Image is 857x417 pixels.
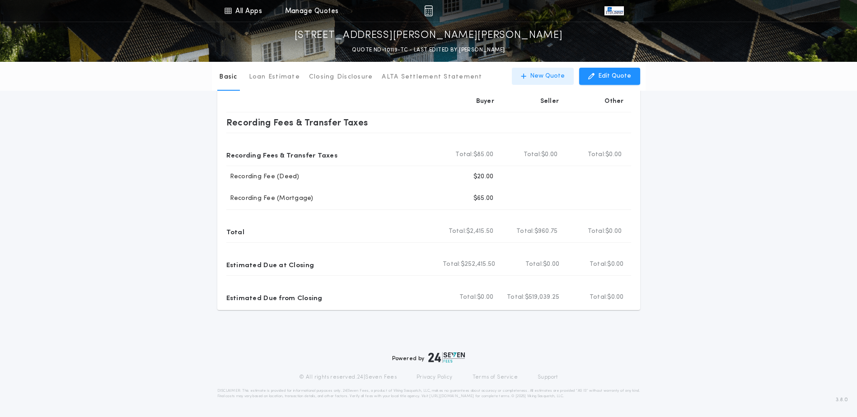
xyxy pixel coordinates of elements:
[226,224,244,239] p: Total
[226,148,338,162] p: Recording Fees & Transfer Taxes
[249,73,300,82] p: Loan Estimate
[590,293,608,302] b: Total:
[299,374,397,381] p: © All rights reserved. 24|Seven Fees
[382,73,482,82] p: ALTA Settlement Statement
[473,150,494,159] span: $85.00
[525,260,543,269] b: Total:
[598,72,631,81] p: Edit Quote
[477,293,493,302] span: $0.00
[392,352,465,363] div: Powered by
[352,46,505,55] p: QUOTE ND-10119-TC - LAST EDITED BY [PERSON_NAME]
[507,293,525,302] b: Total:
[524,150,542,159] b: Total:
[604,6,623,15] img: vs-icon
[590,260,608,269] b: Total:
[588,150,606,159] b: Total:
[217,388,640,399] p: DISCLAIMER: This estimate is provided for informational purposes only. 24|Seven Fees, a product o...
[538,374,558,381] a: Support
[226,290,323,305] p: Estimated Due from Closing
[588,227,606,236] b: Total:
[226,257,314,272] p: Estimated Due at Closing
[466,227,493,236] span: $2,415.50
[226,172,300,181] p: Recording Fee (Deed)
[226,194,314,203] p: Recording Fee (Mortgage)
[219,73,237,82] p: Basic
[473,194,494,203] p: $65.00
[605,227,622,236] span: $0.00
[530,72,565,81] p: New Quote
[607,260,623,269] span: $0.00
[461,260,496,269] span: $252,415.50
[443,260,461,269] b: Total:
[543,260,559,269] span: $0.00
[516,227,534,236] b: Total:
[424,5,433,16] img: img
[428,352,465,363] img: logo
[512,68,574,85] button: New Quote
[429,394,474,398] a: [URL][DOMAIN_NAME]
[604,97,623,106] p: Other
[476,97,494,106] p: Buyer
[309,73,373,82] p: Closing Disclosure
[605,150,622,159] span: $0.00
[417,374,453,381] a: Privacy Policy
[540,97,559,106] p: Seller
[473,172,494,181] p: $20.00
[836,396,848,404] span: 3.8.0
[473,374,518,381] a: Terms of Service
[541,150,557,159] span: $0.00
[534,227,558,236] span: $960.75
[607,293,623,302] span: $0.00
[449,227,467,236] b: Total:
[226,115,368,130] p: Recording Fees & Transfer Taxes
[295,28,563,43] p: [STREET_ADDRESS][PERSON_NAME][PERSON_NAME]
[579,68,640,85] button: Edit Quote
[459,293,478,302] b: Total:
[455,150,473,159] b: Total:
[525,293,560,302] span: $519,039.25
